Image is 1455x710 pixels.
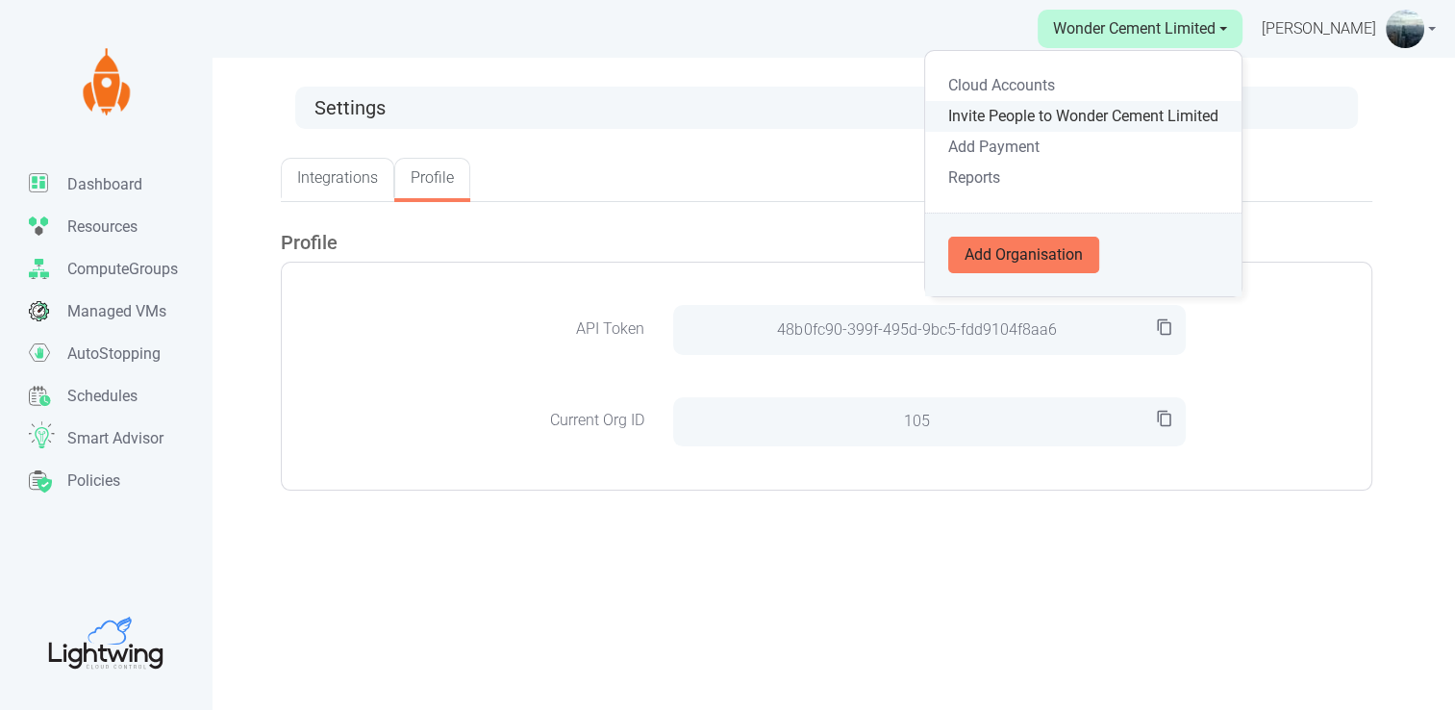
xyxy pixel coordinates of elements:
p: Policies [67,469,120,493]
p: ComputeGroups [67,258,178,281]
a: AutoStopping [29,333,212,375]
span: 105 [673,397,1186,447]
span: 48b0fc90-399f-495d-9bc5-fdd9104f8aa6 [673,305,1186,355]
a: Invite People to Wonder Cement Limited [925,101,1242,132]
h1: Profile [281,231,1372,254]
label: Current Org ID [550,409,644,432]
a: Smart Advisor [29,418,212,460]
a: Schedules [29,375,212,418]
i: content_copy [1156,410,1173,427]
label: API Token [576,317,644,341]
a: Add Payment [925,132,1242,163]
p: AutoStopping [67,342,161,366]
a: Policies [29,460,212,502]
a: Dashboard [29,164,212,206]
h3: Settings [314,96,1339,119]
a: Wonder Cement Limited [1038,10,1242,48]
a: Reports [925,163,1242,193]
button: Add Organisation [948,237,1099,273]
img: Lightwing [72,48,139,115]
p: Resources [67,216,138,239]
a: Managed VMs [29,291,212,333]
a: Profile [394,158,470,198]
i: content_copy [1156,318,1173,336]
p: Managed VMs [67,300,166,323]
a: ComputeGroups [29,248,212,291]
p: Dashboard [67,173,142,196]
a: Integrations [281,158,394,198]
span: [PERSON_NAME] [1262,17,1376,40]
a: Cloud Accounts [925,70,1242,101]
p: Schedules [67,385,138,408]
a: Resources [29,206,212,248]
